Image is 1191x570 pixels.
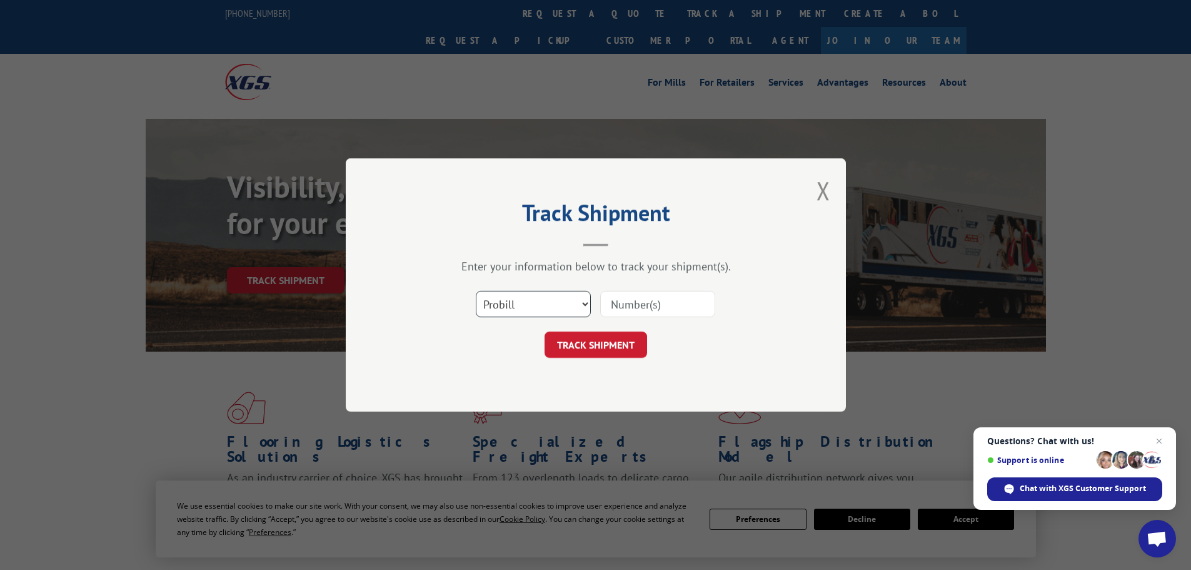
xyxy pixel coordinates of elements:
[1020,483,1146,494] span: Chat with XGS Customer Support
[408,259,783,273] div: Enter your information below to track your shipment(s).
[987,477,1162,501] div: Chat with XGS Customer Support
[408,204,783,228] h2: Track Shipment
[600,291,715,317] input: Number(s)
[545,332,647,358] button: TRACK SHIPMENT
[1152,434,1167,449] span: Close chat
[987,455,1092,465] span: Support is online
[817,174,830,207] button: Close modal
[1138,520,1176,557] div: Open chat
[987,436,1162,446] span: Questions? Chat with us!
